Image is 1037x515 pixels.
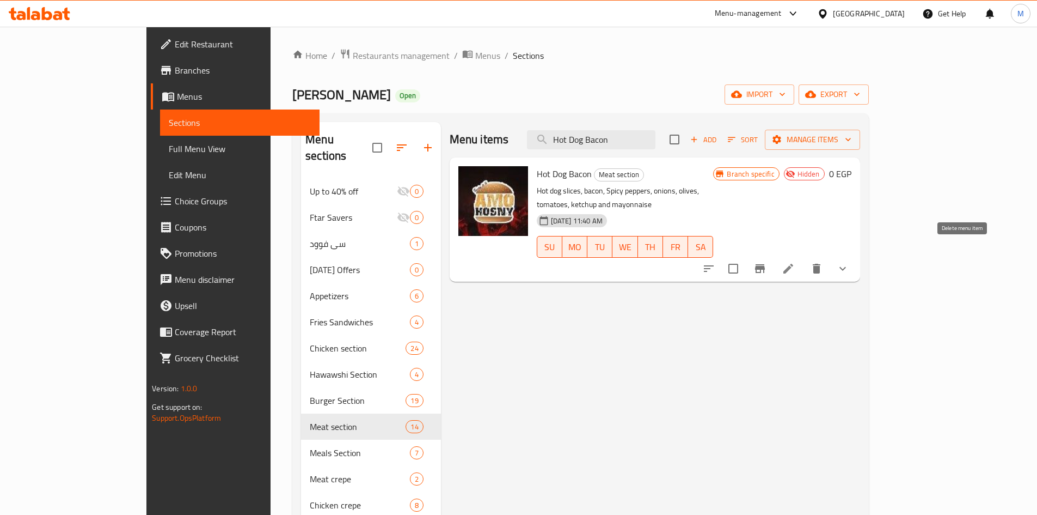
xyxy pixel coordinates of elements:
[663,236,688,258] button: FR
[410,211,424,224] div: items
[397,211,410,224] svg: Inactive section
[292,82,391,107] span: [PERSON_NAME]
[406,420,423,433] div: items
[410,265,423,275] span: 0
[721,131,765,148] span: Sort items
[340,49,450,63] a: Restaurants management
[301,414,441,440] div: Meat section14
[310,368,409,381] span: Hawawshi Section
[774,133,851,147] span: Manage items
[292,49,869,63] nav: breadcrumb
[175,195,311,208] span: Choice Groups
[594,168,644,181] div: Meat section
[151,83,320,110] a: Menus
[547,216,607,226] span: [DATE] 11:40 AM
[175,299,311,312] span: Upsell
[175,352,311,365] span: Grocery Checklist
[310,211,396,224] span: Ftar Savers
[836,262,849,275] svg: Show Choices
[458,166,528,236] img: Hot Dog Bacon
[587,236,612,258] button: TU
[722,169,778,179] span: Branch specific
[301,466,441,492] div: Meat crepe2
[397,185,410,198] svg: Inactive section
[310,420,406,433] span: Meat section
[692,239,709,255] span: SA
[592,239,608,255] span: TU
[169,116,311,129] span: Sections
[663,128,686,151] span: Select section
[562,236,587,258] button: MO
[395,89,420,102] div: Open
[175,273,311,286] span: Menu disclaimer
[833,8,905,20] div: [GEOGRAPHIC_DATA]
[310,316,409,329] span: Fries Sandwiches
[301,283,441,309] div: Appetizers6
[177,90,311,103] span: Menus
[151,240,320,266] a: Promotions
[410,213,423,223] span: 0
[410,369,423,380] span: 4
[410,368,424,381] div: items
[301,204,441,231] div: Ftar Savers0
[151,319,320,345] a: Coverage Report
[696,256,722,282] button: sort-choices
[410,446,424,459] div: items
[310,185,396,198] span: Up to 40% off
[410,317,423,328] span: 4
[612,236,637,258] button: WE
[542,239,558,255] span: SU
[410,263,424,276] div: items
[803,256,830,282] button: delete
[688,236,713,258] button: SA
[151,266,320,293] a: Menu disclaimer
[725,131,760,148] button: Sort
[151,293,320,319] a: Upsell
[151,57,320,83] a: Branches
[160,110,320,136] a: Sections
[310,472,409,486] div: Meat crepe
[310,289,409,302] span: Appetizers
[638,236,663,258] button: TH
[305,131,372,164] h2: Menu sections
[169,168,311,181] span: Edit Menu
[151,214,320,240] a: Coupons
[829,166,851,181] h6: 0 EGP
[366,136,389,159] span: Select all sections
[513,49,544,62] span: Sections
[567,239,583,255] span: MO
[310,342,406,355] span: Chicken section
[310,446,409,459] div: Meals Section
[310,499,409,512] span: Chicken crepe
[799,84,869,105] button: export
[410,500,423,511] span: 8
[395,91,420,100] span: Open
[462,49,500,63] a: Menus
[410,474,423,484] span: 2
[169,142,311,155] span: Full Menu View
[450,131,509,148] h2: Menu items
[175,38,311,51] span: Edit Restaurant
[310,394,406,407] span: Burger Section
[301,178,441,204] div: Up to 40% off0
[301,440,441,466] div: Meals Section7
[475,49,500,62] span: Menus
[406,342,423,355] div: items
[175,325,311,338] span: Coverage Report
[715,7,782,20] div: Menu-management
[733,88,786,101] span: import
[722,257,745,280] span: Select to update
[301,335,441,361] div: Chicken section24
[617,239,633,255] span: WE
[728,134,758,146] span: Sort
[725,84,794,105] button: import
[830,256,856,282] button: show more
[537,166,592,182] span: Hot Dog Bacon
[527,130,655,149] input: search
